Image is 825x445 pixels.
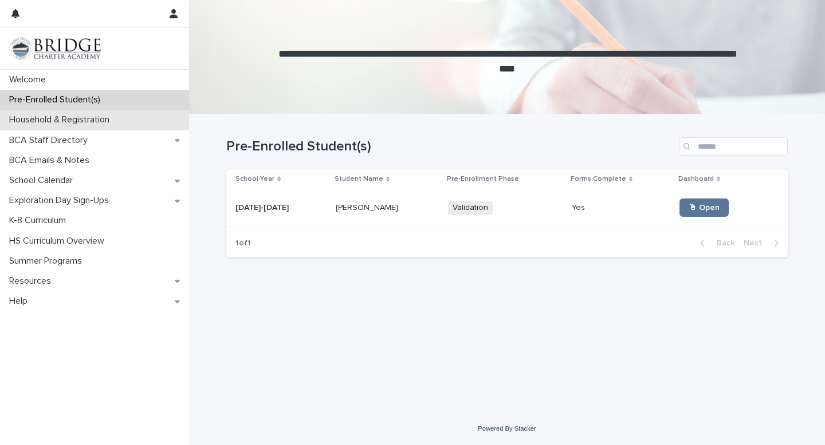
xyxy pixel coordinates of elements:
[679,198,729,217] a: 🖱 Open
[5,195,118,206] p: Exploration Day Sign-Ups
[447,173,519,185] p: Pre-Enrollment Phase
[5,114,119,125] p: Household & Registration
[226,138,674,155] h1: Pre-Enrolled Student(s)
[336,201,400,213] p: [PERSON_NAME]
[448,201,493,215] span: Validation
[5,135,97,146] p: BCA Staff Directory
[226,229,260,257] p: 1 of 1
[5,256,91,267] p: Summer Programs
[235,173,274,185] p: School Year
[572,201,587,213] p: Yes
[5,175,82,186] p: School Calendar
[678,173,714,185] p: Dashboard
[9,37,101,60] img: V1C1m3IdTEidaUdm9Hs0
[335,173,383,185] p: Student Name
[5,155,99,166] p: BCA Emails & Notes
[744,239,769,247] span: Next
[679,137,788,156] input: Search
[571,173,626,185] p: Forms Complete
[5,215,75,226] p: K-8 Curriculum
[5,94,109,105] p: Pre-Enrolled Student(s)
[5,236,113,247] p: HS Curriculum Overview
[5,276,60,287] p: Resources
[689,204,720,212] span: 🖱 Open
[5,74,55,85] p: Welcome
[226,189,788,227] tr: [DATE]-[DATE][DATE]-[DATE] [PERSON_NAME][PERSON_NAME] ValidationYesYes 🖱 Open
[5,296,37,307] p: Help
[235,201,291,213] p: [DATE]-[DATE]
[710,239,734,247] span: Back
[691,238,739,248] button: Back
[739,238,788,248] button: Next
[478,425,536,432] a: Powered By Stacker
